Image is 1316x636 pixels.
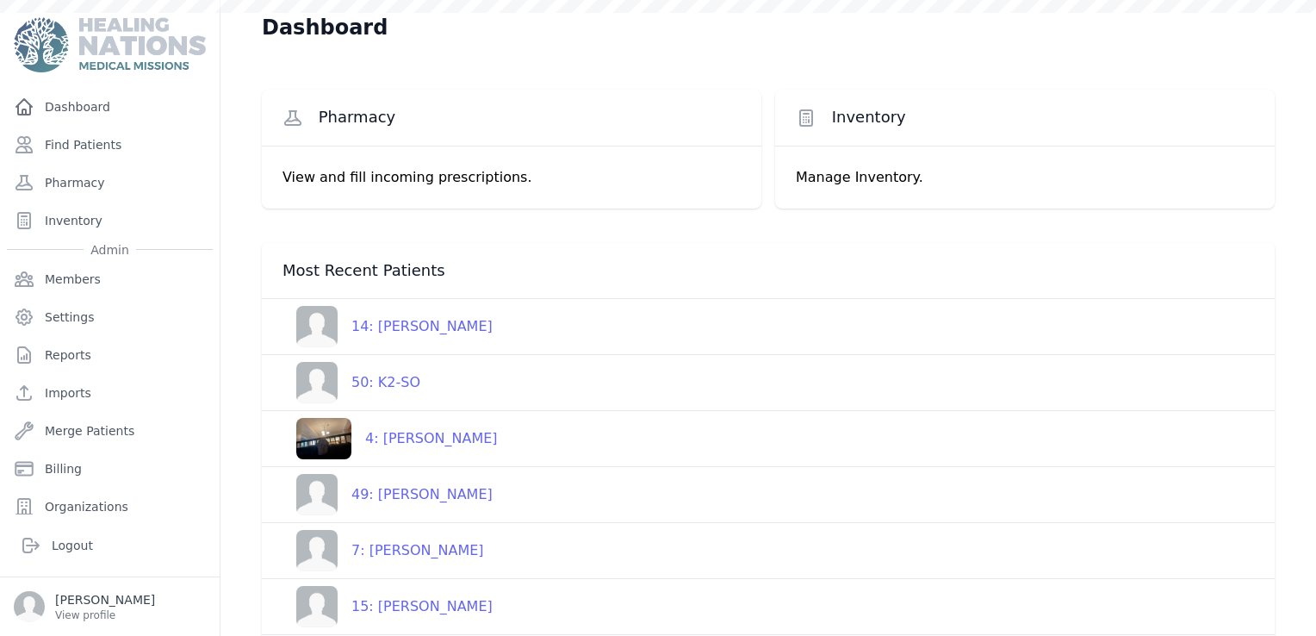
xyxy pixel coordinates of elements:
[14,528,206,563] a: Logout
[282,530,484,571] a: 7: [PERSON_NAME]
[262,90,761,209] a: Pharmacy View and fill incoming prescriptions.
[7,90,213,124] a: Dashboard
[282,362,420,403] a: 50: K2-SO
[7,203,213,238] a: Inventory
[296,306,338,347] img: person-242608b1a05df3501eefc295dc1bc67a.jpg
[14,591,206,622] a: [PERSON_NAME] View profile
[296,586,338,627] img: person-242608b1a05df3501eefc295dc1bc67a.jpg
[7,300,213,334] a: Settings
[7,489,213,524] a: Organizations
[338,316,493,337] div: 14: [PERSON_NAME]
[338,596,493,617] div: 15: [PERSON_NAME]
[7,128,213,162] a: Find Patients
[7,338,213,372] a: Reports
[84,241,136,259] span: Admin
[7,165,213,200] a: Pharmacy
[775,90,1275,209] a: Inventory Manage Inventory.
[296,530,338,571] img: person-242608b1a05df3501eefc295dc1bc67a.jpg
[282,586,493,627] a: 15: [PERSON_NAME]
[282,474,493,515] a: 49: [PERSON_NAME]
[7,452,213,486] a: Billing
[832,107,906,128] span: Inventory
[296,362,338,403] img: person-242608b1a05df3501eefc295dc1bc67a.jpg
[282,167,741,188] p: View and fill incoming prescriptions.
[7,376,213,410] a: Imports
[296,474,338,515] img: person-242608b1a05df3501eefc295dc1bc67a.jpg
[282,260,445,281] span: Most Recent Patients
[282,306,493,347] a: 14: [PERSON_NAME]
[14,17,205,72] img: Medical Missions EMR
[338,540,484,561] div: 7: [PERSON_NAME]
[262,14,388,41] h1: Dashboard
[319,107,396,128] span: Pharmacy
[796,167,1254,188] p: Manage Inventory.
[55,591,155,608] p: [PERSON_NAME]
[296,418,351,459] img: TEn0a25LE+AAAACV0RVh0ZGF0ZTpjcmVhdGUAMjAyNS0wMi0xNVQwMDoxNzozMyswMDowMFJrWFEAAAAldEVYdGRhdGU6bW9k...
[7,262,213,296] a: Members
[282,418,498,459] a: 4: [PERSON_NAME]
[351,428,498,449] div: 4: [PERSON_NAME]
[55,608,155,622] p: View profile
[7,414,213,448] a: Merge Patients
[338,484,493,505] div: 49: [PERSON_NAME]
[338,372,420,393] div: 50: K2-SO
